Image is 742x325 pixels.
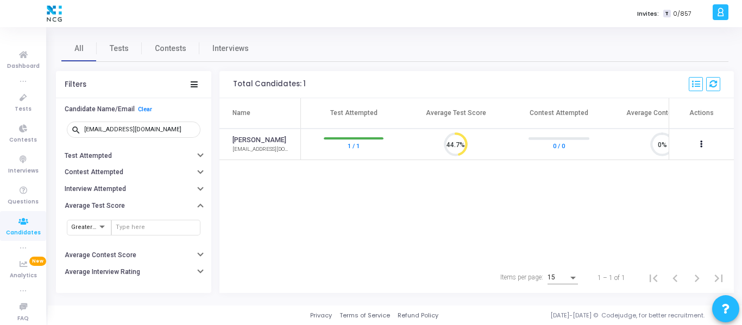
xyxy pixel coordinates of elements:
div: Filters [65,80,86,89]
span: T [663,10,670,18]
input: Type here [116,224,196,231]
span: Interviews [212,43,249,54]
button: Candidate Name/EmailClear [56,101,211,118]
span: Candidates [6,228,41,238]
a: Privacy [310,311,332,320]
h6: Average Contest Score [65,251,136,259]
h6: Contest Attempted [65,168,123,176]
button: Average Test Score [56,197,211,214]
mat-icon: search [71,125,84,135]
div: Name [232,108,250,118]
button: First page [643,267,664,289]
span: Interviews [8,167,39,176]
button: Average Interview Rating [56,263,211,280]
button: Average Contest Score [56,247,211,264]
span: Contests [155,43,186,54]
button: Last page [708,267,730,289]
label: Invites: [637,9,659,18]
a: [PERSON_NAME] [232,135,286,145]
h6: Interview Attempted [65,185,126,193]
button: Next page [686,267,708,289]
div: [DATE]-[DATE] © Codejudge, for better recruitment. [438,311,728,320]
input: Search... [84,126,196,133]
th: Actions [669,98,734,129]
button: Previous page [664,267,686,289]
a: Refund Policy [398,311,438,320]
div: 1 – 1 of 1 [598,273,625,283]
h6: Average Test Score [65,202,125,210]
h6: Candidate Name/Email [65,105,135,113]
th: Test Attempted [301,98,404,129]
a: Terms of Service [339,311,390,320]
button: Interview Attempted [56,181,211,197]
a: Clear [138,106,152,113]
span: Tests [15,105,32,114]
span: Greater than or equal to [71,224,139,231]
span: 0/857 [673,9,691,18]
button: Contest Attempted [56,164,211,181]
div: [EMAIL_ADDRESS][DOMAIN_NAME] [232,145,290,154]
span: New [29,257,46,266]
span: Dashboard [7,62,40,71]
img: logo [44,3,65,24]
button: Test Attempted [56,147,211,164]
span: All [74,43,84,54]
h6: Test Attempted [65,152,112,160]
span: Analytics [10,271,37,281]
span: 15 [548,273,555,281]
span: FAQ [17,314,29,323]
h6: Average Interview Rating [65,268,140,276]
a: 1 / 1 [348,140,360,151]
span: Tests [110,43,129,54]
th: Contest Attempted [507,98,611,129]
a: 0 / 0 [553,140,565,151]
div: Items per page: [500,272,543,282]
span: Contests [9,136,37,145]
mat-select: Items per page: [548,274,578,282]
div: Total Candidates: 1 [233,80,306,88]
span: Questions [8,197,39,207]
th: Average Contest Score [611,98,714,129]
th: Average Test Score [404,98,507,129]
